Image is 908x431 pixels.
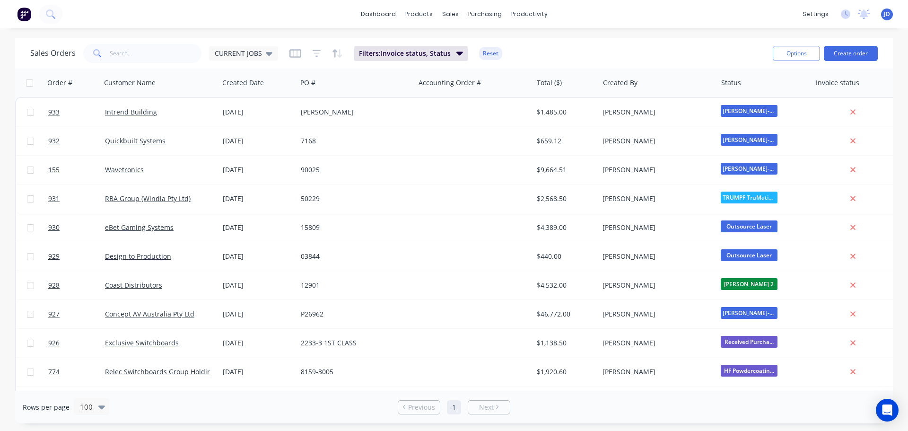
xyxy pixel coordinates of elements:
a: Design to Production [105,252,171,261]
span: 931 [48,194,60,203]
div: $9,664.51 [537,165,592,175]
span: CURRENT JOBS [215,48,262,58]
span: Previous [408,403,435,412]
div: [DATE] [223,281,293,290]
div: [DATE] [223,136,293,146]
button: Reset [479,47,502,60]
a: eBet Gaming Systems [105,223,174,232]
div: [DATE] [223,338,293,348]
div: [PERSON_NAME] [301,107,406,117]
div: P26962 [301,309,406,319]
div: [PERSON_NAME] [602,165,707,175]
div: $46,772.00 [537,309,592,319]
button: Filters:Invoice status, Status [354,46,468,61]
div: 8159-3005 [301,367,406,377]
a: 774 [48,358,105,386]
div: [DATE] [223,194,293,203]
span: Filters: Invoice status, Status [359,49,451,58]
div: 2233-3 1ST CLASS [301,338,406,348]
span: 929 [48,252,60,261]
span: 774 [48,367,60,377]
div: sales [437,7,463,21]
div: 12901 [301,281,406,290]
span: JD [884,10,890,18]
div: [PERSON_NAME] [602,367,707,377]
span: [PERSON_NAME]-Power C5 [721,105,777,117]
button: Options [773,46,820,61]
div: Created Date [222,78,264,88]
div: [DATE] [223,223,293,232]
div: PO # [300,78,315,88]
div: [PERSON_NAME] [602,309,707,319]
div: purchasing [463,7,506,21]
input: Search... [110,44,202,63]
div: [DATE] [223,252,293,261]
span: 927 [48,309,60,319]
div: [PERSON_NAME] [602,107,707,117]
span: TRUMPF TruMatic... [721,192,777,203]
span: Received Purcha... [721,336,777,348]
span: [PERSON_NAME]-Power C5 [721,134,777,146]
div: [DATE] [223,165,293,175]
a: Coast Distributors [105,281,162,290]
a: Quickbuilt Systems [105,136,166,145]
a: 929 [48,242,105,271]
div: [PERSON_NAME] [602,252,707,261]
div: productivity [506,7,552,21]
span: HF Powdercoatin... [721,365,777,377]
ul: Pagination [394,400,514,414]
div: Status [721,78,741,88]
span: 926 [48,338,60,348]
span: [PERSON_NAME]-Power C5 [721,307,777,319]
span: Rows per page [23,403,70,412]
a: Relec Switchboards Group Holdings [105,367,218,376]
span: Outsource Laser [721,249,777,261]
div: Order # [47,78,72,88]
span: 930 [48,223,60,232]
a: 928 [48,271,105,299]
span: [PERSON_NAME]-Power C5 [721,163,777,175]
div: $2,568.50 [537,194,592,203]
div: [PERSON_NAME] [602,194,707,203]
div: Accounting Order # [419,78,481,88]
a: 933 [48,98,105,126]
div: 03844 [301,252,406,261]
div: [PERSON_NAME] [602,338,707,348]
div: [DATE] [223,367,293,377]
div: $1,485.00 [537,107,592,117]
span: 155 [48,165,60,175]
div: [PERSON_NAME] [602,136,707,146]
div: 50229 [301,194,406,203]
div: products [401,7,437,21]
a: 155 [48,156,105,184]
h1: Sales Orders [30,49,76,58]
div: Customer Name [104,78,156,88]
span: 928 [48,281,60,290]
button: Create order [824,46,878,61]
span: [PERSON_NAME] 2 [721,278,777,290]
div: $4,532.00 [537,281,592,290]
div: $4,389.00 [537,223,592,232]
div: $1,138.50 [537,338,592,348]
a: Concept AV Australia Pty Ltd [105,309,194,318]
div: 15809 [301,223,406,232]
a: Page 1 is your current page [447,400,461,414]
div: [DATE] [223,309,293,319]
span: 933 [48,107,60,117]
div: $1,920.60 [537,367,592,377]
div: $659.12 [537,136,592,146]
div: Total ($) [537,78,562,88]
a: Previous page [398,403,440,412]
div: 7168 [301,136,406,146]
a: 927 [48,300,105,328]
a: 932 [48,127,105,155]
span: 932 [48,136,60,146]
div: settings [798,7,833,21]
img: Factory [17,7,31,21]
a: 923 [48,387,105,415]
div: 90025 [301,165,406,175]
div: Invoice status [816,78,859,88]
a: Intrend Building [105,107,157,116]
span: Next [479,403,494,412]
a: 931 [48,185,105,213]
